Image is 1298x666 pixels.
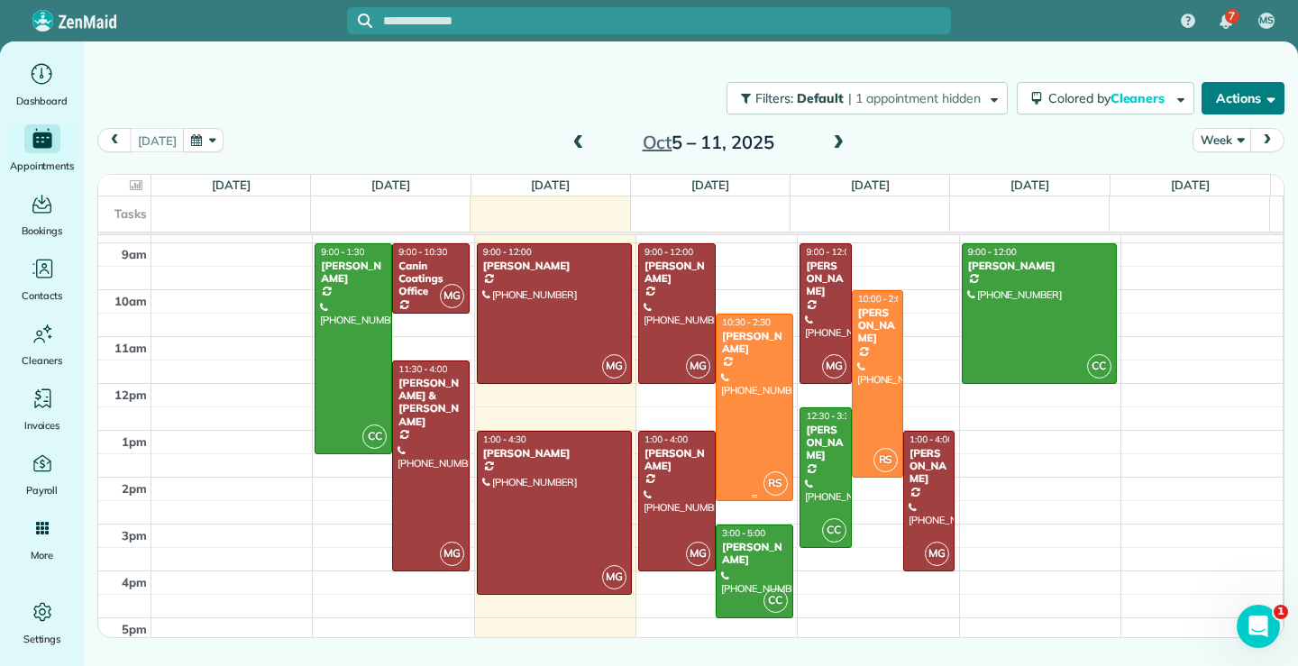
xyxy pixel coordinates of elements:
div: [PERSON_NAME] [857,306,898,345]
div: [PERSON_NAME] [721,541,788,567]
button: Week [1193,128,1251,152]
span: More [31,546,53,564]
a: [DATE] [1171,178,1210,192]
span: MG [602,354,626,379]
span: Tasks [114,206,147,221]
span: 10am [114,294,147,308]
span: 1:00 - 4:30 [483,433,526,445]
a: [DATE] [851,178,890,192]
span: 1:00 - 4:00 [910,433,953,445]
span: Dashboard [16,92,68,110]
iframe: Intercom live chat [1237,605,1280,648]
button: [DATE] [130,128,184,152]
span: RS [763,471,788,496]
div: 7 unread notifications [1207,2,1245,41]
button: next [1250,128,1284,152]
span: 1:00 - 4:00 [644,433,688,445]
span: Filters: [755,90,793,106]
span: Invoices [24,416,60,434]
button: Actions [1202,82,1284,114]
span: 7 [1229,9,1235,23]
span: Cleaners [22,351,62,369]
a: Filters: Default | 1 appointment hidden [718,82,1008,114]
div: Canin Coatings Office [398,260,464,298]
span: Settings [23,630,61,648]
span: | 1 appointment hidden [848,90,981,106]
a: [DATE] [691,178,730,192]
span: 10:00 - 2:00 [858,293,907,305]
a: [DATE] [1010,178,1049,192]
a: Cleaners [7,319,77,369]
span: CC [1087,354,1111,379]
a: Settings [7,598,77,648]
div: [PERSON_NAME] [805,424,846,462]
a: Invoices [7,384,77,434]
a: Payroll [7,449,77,499]
span: RS [873,448,898,472]
a: [DATE] [531,178,570,192]
span: MG [686,542,710,566]
a: [DATE] [212,178,251,192]
div: [PERSON_NAME] [320,260,387,286]
span: 2pm [122,481,147,496]
span: 1pm [122,434,147,449]
span: Payroll [26,481,59,499]
span: 3:00 - 5:00 [722,527,765,539]
button: Colored byCleaners [1017,82,1194,114]
button: Focus search [347,14,372,28]
span: 9:00 - 12:00 [644,246,693,258]
span: MS [1259,14,1274,28]
span: 12:30 - 3:30 [806,410,855,422]
div: [PERSON_NAME] [805,260,846,298]
span: MG [686,354,710,379]
span: 1 [1274,605,1288,619]
div: [PERSON_NAME] [482,260,626,272]
span: 12pm [114,388,147,402]
a: Dashboard [7,59,77,110]
span: 4pm [122,575,147,589]
div: [PERSON_NAME] [967,260,1111,272]
span: 9:00 - 12:00 [806,246,855,258]
span: MG [822,354,846,379]
div: [PERSON_NAME] [644,260,710,286]
div: [PERSON_NAME] [644,447,710,473]
span: MG [925,542,949,566]
span: MG [602,565,626,589]
span: CC [763,588,788,613]
span: Oct [643,131,672,153]
span: 10:30 - 2:30 [722,316,771,328]
a: Appointments [7,124,77,175]
span: 3pm [122,528,147,543]
div: [PERSON_NAME] [909,447,949,486]
span: 5pm [122,622,147,636]
span: Colored by [1048,90,1171,106]
span: Appointments [10,157,75,175]
span: 9:00 - 12:00 [968,246,1017,258]
span: MG [440,542,464,566]
div: [PERSON_NAME] & [PERSON_NAME] [398,377,464,429]
div: [PERSON_NAME] [482,447,626,460]
span: 9:00 - 12:00 [483,246,532,258]
span: 11am [114,341,147,355]
span: Bookings [22,222,63,240]
div: [PERSON_NAME] [721,330,788,356]
button: Filters: Default | 1 appointment hidden [727,82,1008,114]
span: 11:30 - 4:00 [398,363,447,375]
svg: Focus search [358,14,372,28]
span: Contacts [22,287,62,305]
a: Bookings [7,189,77,240]
span: CC [822,518,846,543]
button: prev [97,128,132,152]
a: [DATE] [371,178,410,192]
span: 9:00 - 1:30 [321,246,364,258]
span: Cleaners [1111,90,1168,106]
a: Contacts [7,254,77,305]
span: 9:00 - 10:30 [398,246,447,258]
h2: 5 – 11, 2025 [596,132,821,152]
span: MG [440,284,464,308]
span: CC [362,424,387,449]
span: Default [797,90,845,106]
span: 9am [122,247,147,261]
